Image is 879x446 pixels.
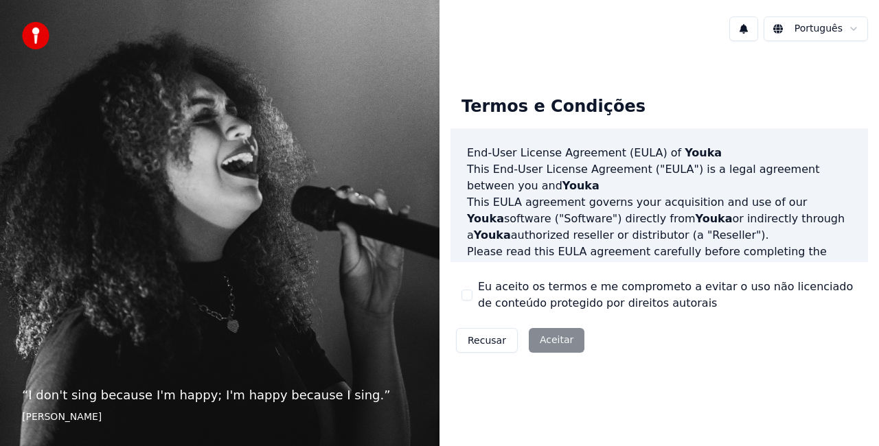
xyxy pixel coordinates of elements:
span: Youka [474,228,511,242]
p: This End-User License Agreement ("EULA") is a legal agreement between you and [467,161,852,194]
label: Eu aceito os termos e me comprometo a evitar o uso não licenciado de conteúdo protegido por direi... [478,279,857,312]
div: Termos e Condições [450,85,657,129]
p: “ I don't sing because I'm happy; I'm happy because I sing. ” [22,386,418,405]
span: Youka [656,261,693,274]
p: Please read this EULA agreement carefully before completing the installation process and using th... [467,244,852,309]
p: This EULA agreement governs your acquisition and use of our software ("Software") directly from o... [467,194,852,244]
span: Youka [562,179,600,192]
h3: End-User License Agreement (EULA) of [467,145,852,161]
img: youka [22,22,49,49]
span: Youka [696,212,733,225]
footer: [PERSON_NAME] [22,410,418,424]
span: Youka [467,212,504,225]
span: Youka [685,146,722,159]
button: Recusar [456,328,518,353]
